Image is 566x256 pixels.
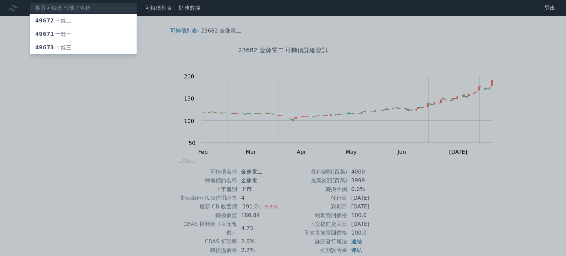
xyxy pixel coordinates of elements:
span: 49672 [35,17,54,24]
a: 49672十銓二 [30,14,137,27]
div: 十銓三 [35,44,72,52]
a: 49671十銓一 [30,27,137,41]
a: 49673十銓三 [30,41,137,54]
div: 十銓一 [35,30,72,38]
div: 十銓二 [35,17,72,25]
span: 49673 [35,44,54,51]
span: 49671 [35,31,54,37]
